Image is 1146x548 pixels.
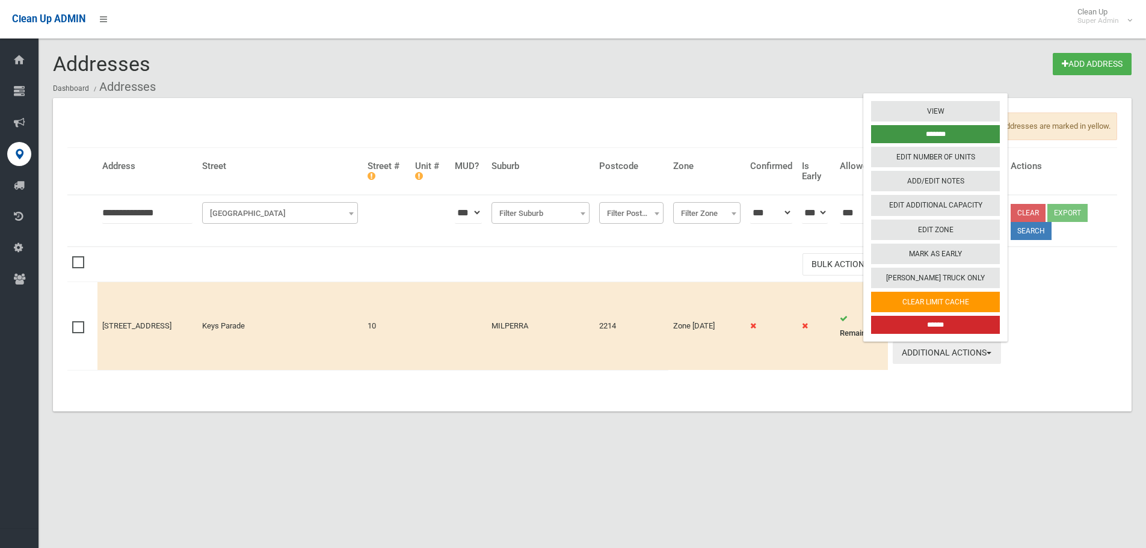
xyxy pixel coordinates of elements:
h4: Confirmed [750,161,792,171]
a: View [871,101,1000,122]
button: Bulk Actions [803,253,883,276]
strong: Remaining: [840,328,878,337]
li: Addresses [91,76,156,98]
h4: Actions [1011,161,1112,171]
td: 2214 [594,282,668,370]
span: Filter Zone [673,202,741,224]
h4: Street [202,161,358,171]
span: Filter Zone [676,205,738,222]
h4: Allowed [840,161,883,171]
a: Add/Edit Notes [871,171,1000,191]
td: Keys Parade [197,282,363,370]
small: Super Admin [1077,16,1119,25]
button: Search [1011,222,1052,240]
h4: Address [102,161,193,171]
h4: Street # [368,161,405,181]
a: Edit Zone [871,220,1000,240]
h4: MUD? [455,161,482,171]
span: Clean Up [1071,7,1131,25]
h4: Is Early [802,161,830,181]
a: Clear Limit Cache [871,292,1000,312]
span: Filter Street [205,205,355,222]
h4: Suburb [491,161,590,171]
span: Filter Postcode [602,205,660,222]
h4: Unit # [415,161,445,181]
td: 2 [835,282,888,370]
td: Zone [DATE] [668,282,745,370]
a: [PERSON_NAME] Truck Only [871,268,1000,288]
span: Filter Street [202,202,358,224]
span: Addresses [53,52,150,76]
span: Filter Suburb [494,205,587,222]
button: Additional Actions [893,342,1001,364]
a: Edit Number of Units [871,147,1000,167]
span: Filter Postcode [599,202,663,224]
a: Mark As Early [871,244,1000,264]
td: 10 [363,282,410,370]
a: Dashboard [53,84,89,93]
span: Filter Suburb [491,202,590,224]
a: Edit Additional Capacity [871,195,1000,216]
h4: Zone [673,161,741,171]
span: Clean Up ADMIN [12,13,85,25]
button: Export [1047,204,1088,222]
td: MILPERRA [487,282,595,370]
span: Unconfirmed addresses are marked in yellow. [943,112,1117,140]
a: Clear [1011,204,1046,222]
h4: Postcode [599,161,663,171]
a: Add Address [1053,53,1132,75]
a: [STREET_ADDRESS] [102,321,171,330]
